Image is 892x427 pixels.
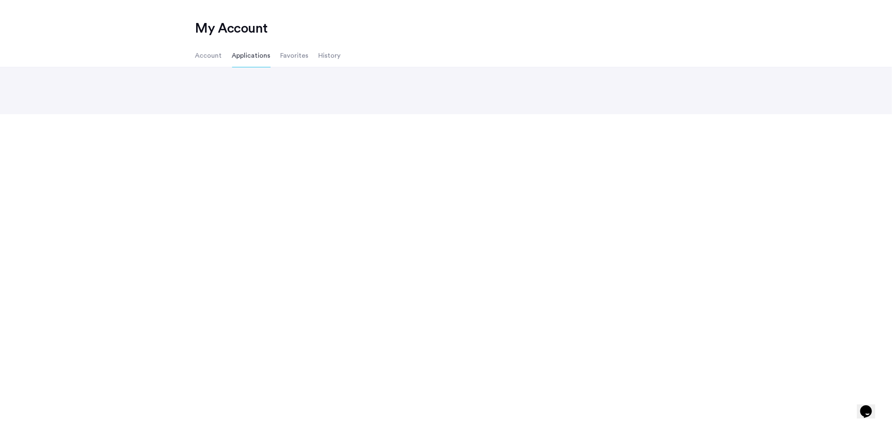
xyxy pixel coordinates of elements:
li: History [319,44,341,67]
li: Applications [232,44,271,67]
iframe: chat widget [857,394,884,419]
h2: My Account [195,20,697,37]
li: Account [195,44,222,67]
li: Favorites [281,44,309,67]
